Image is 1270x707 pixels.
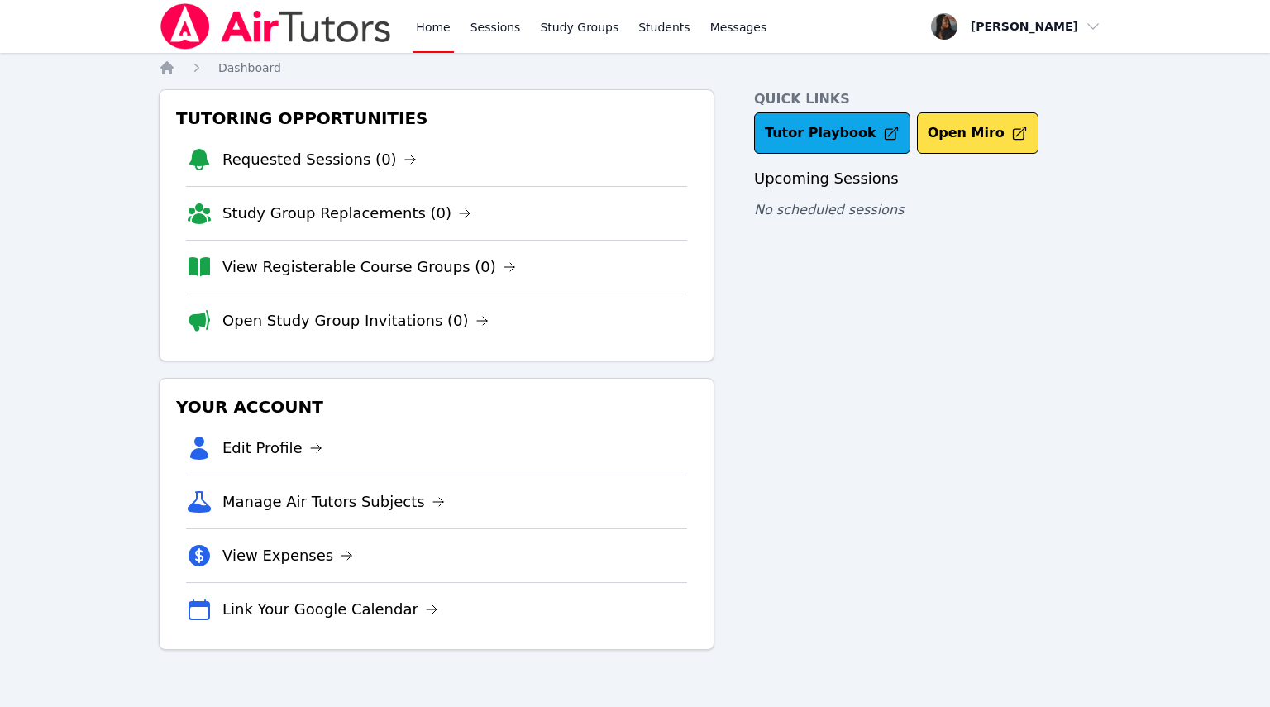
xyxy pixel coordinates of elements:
[754,112,910,154] a: Tutor Playbook
[222,598,438,621] a: Link Your Google Calendar
[222,309,489,332] a: Open Study Group Invitations (0)
[222,544,353,567] a: View Expenses
[222,490,445,514] a: Manage Air Tutors Subjects
[218,61,281,74] span: Dashboard
[173,392,700,422] h3: Your Account
[222,202,471,225] a: Study Group Replacements (0)
[222,148,417,171] a: Requested Sessions (0)
[222,256,516,279] a: View Registerable Course Groups (0)
[173,103,700,133] h3: Tutoring Opportunities
[754,89,1111,109] h4: Quick Links
[159,60,1111,76] nav: Breadcrumb
[917,112,1038,154] button: Open Miro
[710,19,767,36] span: Messages
[754,167,1111,190] h3: Upcoming Sessions
[159,3,393,50] img: Air Tutors
[754,202,904,217] span: No scheduled sessions
[222,437,322,460] a: Edit Profile
[218,60,281,76] a: Dashboard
